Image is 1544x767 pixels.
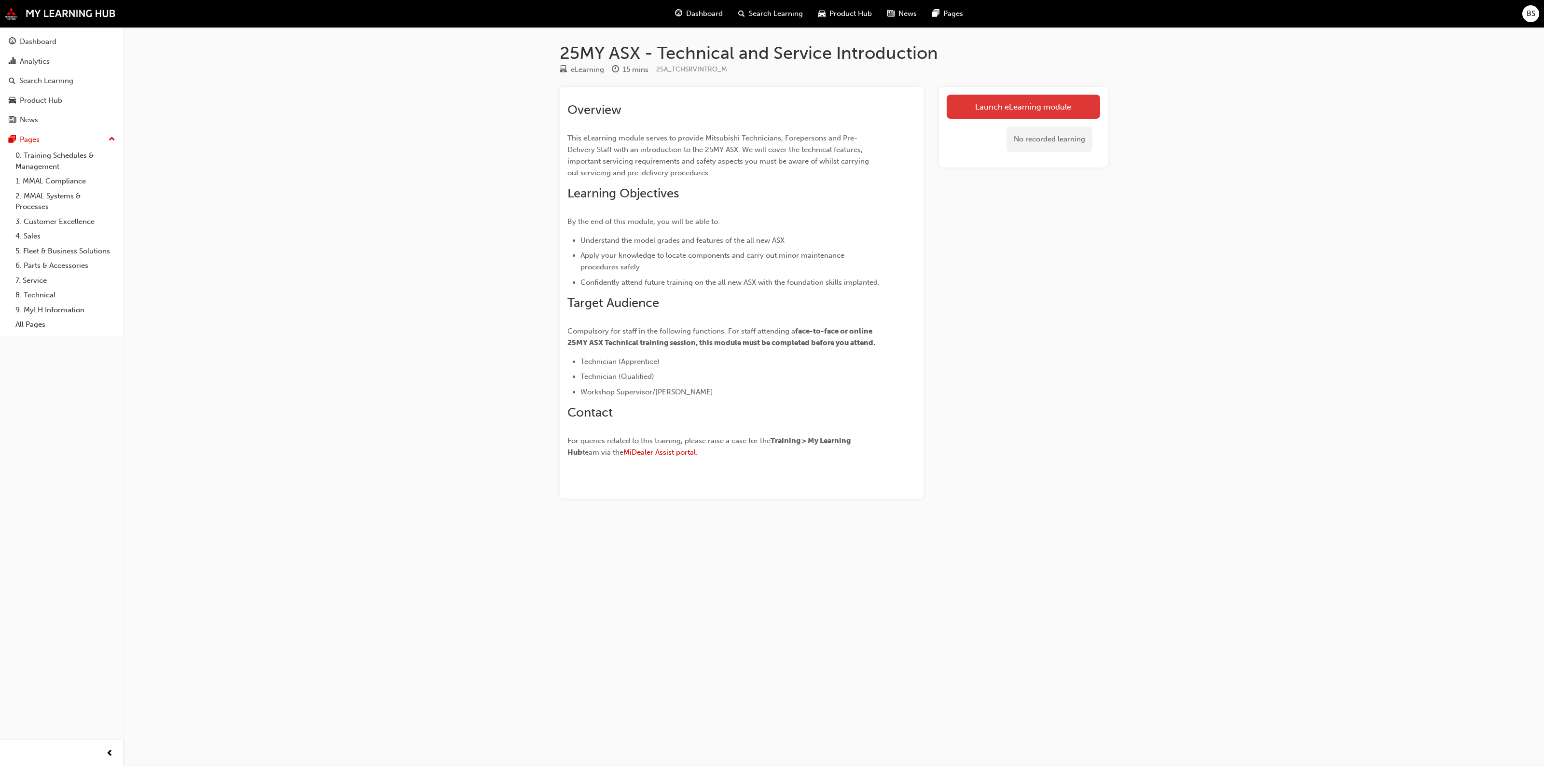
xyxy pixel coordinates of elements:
[4,72,119,90] a: Search Learning
[887,8,895,20] span: news-icon
[567,327,795,335] span: Compulsory for staff in the following functions. For staff attending a
[567,327,875,347] span: face-to-face or online 25MY ASX Technical training session, this module must be completed before ...
[567,134,871,177] span: This eLearning module serves to provide Mitsubishi Technicians, Forepersons and Pre-Delivery Staf...
[12,174,119,189] a: 1. MMAL Compliance
[738,8,745,20] span: search-icon
[571,64,604,75] div: eLearning
[9,136,16,144] span: pages-icon
[623,64,648,75] div: 15 mins
[612,64,648,76] div: Duration
[811,4,880,24] a: car-iconProduct Hub
[1522,5,1539,22] button: BS
[4,131,119,149] button: Pages
[4,31,119,131] button: DashboardAnalyticsSearch LearningProduct HubNews
[567,217,720,226] span: By the end of this module, you will be able to:
[947,95,1100,119] a: Launch eLearning module
[932,8,939,20] span: pages-icon
[567,186,679,201] span: Learning Objectives
[5,7,116,20] img: mmal
[656,65,727,73] span: Learning resource code
[12,214,119,229] a: 3. Customer Excellence
[623,448,696,457] a: MiDealer Assist portal
[818,8,826,20] span: car-icon
[749,8,803,19] span: Search Learning
[12,148,119,174] a: 0. Training Schedules & Management
[560,64,604,76] div: Type
[12,303,119,318] a: 9. MyLH Information
[829,8,872,19] span: Product Hub
[580,388,713,396] span: Workshop Supervisor/[PERSON_NAME]
[675,8,682,20] span: guage-icon
[106,748,113,760] span: prev-icon
[567,102,621,117] span: Overview
[560,66,567,74] span: learningResourceType_ELEARNING-icon
[567,295,659,310] span: Target Audience
[12,258,119,273] a: 6. Parts & Accessories
[612,66,619,74] span: clock-icon
[1006,126,1092,152] div: No recorded learning
[20,95,62,106] div: Product Hub
[9,116,16,125] span: news-icon
[20,36,56,47] div: Dashboard
[20,114,38,126] div: News
[580,251,846,271] span: Apply your knowledge to locate components and carry out minor maintenance procedures safely
[1527,8,1535,19] span: BS
[12,288,119,303] a: 8. Technical
[12,244,119,259] a: 5. Fleet & Business Solutions
[4,33,119,51] a: Dashboard
[943,8,963,19] span: Pages
[580,372,654,381] span: Technician (Qualified)
[12,273,119,288] a: 7. Service
[924,4,971,24] a: pages-iconPages
[567,436,771,445] span: For queries related to this training, please raise a case for the
[580,236,785,245] span: Understand the model grades and features of the all new ASX
[731,4,811,24] a: search-iconSearch Learning
[19,75,73,86] div: Search Learning
[4,53,119,70] a: Analytics
[9,57,16,66] span: chart-icon
[696,448,698,457] span: .
[9,97,16,105] span: car-icon
[20,56,50,67] div: Analytics
[686,8,723,19] span: Dashboard
[12,317,119,332] a: All Pages
[880,4,924,24] a: news-iconNews
[12,189,119,214] a: 2. MMAL Systems & Processes
[898,8,917,19] span: News
[4,111,119,129] a: News
[580,357,660,366] span: Technician (Apprentice)
[667,4,731,24] a: guage-iconDashboard
[580,278,880,287] span: Confidently attend future training on the all new ASX with the foundation skills implanted.
[9,77,15,85] span: search-icon
[560,42,1108,64] h1: 25MY ASX - Technical and Service Introduction
[567,405,613,420] span: Contact
[9,38,16,46] span: guage-icon
[12,229,119,244] a: 4. Sales
[109,133,115,146] span: up-icon
[582,448,623,457] span: team via the
[567,436,852,457] span: Training > My Learning Hub
[20,134,40,145] div: Pages
[4,92,119,110] a: Product Hub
